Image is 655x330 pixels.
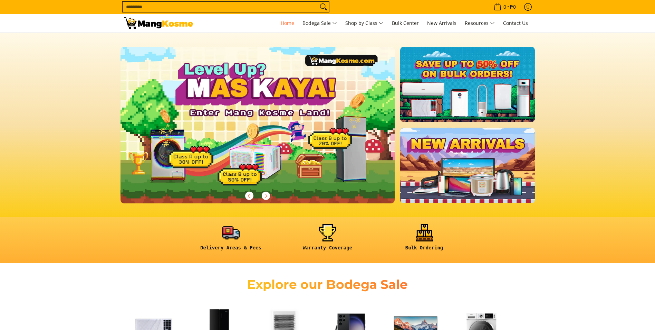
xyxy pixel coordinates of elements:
a: <h6><strong>Warranty Coverage</strong></h6> [283,224,373,256]
button: Previous [242,188,257,203]
a: New Arrivals [424,14,460,33]
h2: Explore our Bodega Sale [228,277,428,292]
span: Contact Us [503,20,528,26]
a: Resources [461,14,498,33]
a: Contact Us [500,14,531,33]
a: Home [277,14,298,33]
span: Shop by Class [345,19,384,28]
a: Shop by Class [342,14,387,33]
span: Resources [465,19,495,28]
span: Bulk Center [392,20,419,26]
a: More [121,47,417,214]
a: <h6><strong>Bulk Ordering</strong></h6> [379,224,469,256]
span: New Arrivals [427,20,456,26]
img: Mang Kosme: Your Home Appliances Warehouse Sale Partner! [124,17,193,29]
nav: Main Menu [200,14,531,33]
button: Next [258,188,273,203]
a: Bodega Sale [299,14,340,33]
a: Bulk Center [388,14,422,33]
span: • [492,3,518,11]
span: Home [281,20,294,26]
span: 0 [502,4,507,9]
span: ₱0 [509,4,517,9]
a: <h6><strong>Delivery Areas & Fees</strong></h6> [186,224,276,256]
button: Search [318,2,329,12]
span: Bodega Sale [302,19,337,28]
